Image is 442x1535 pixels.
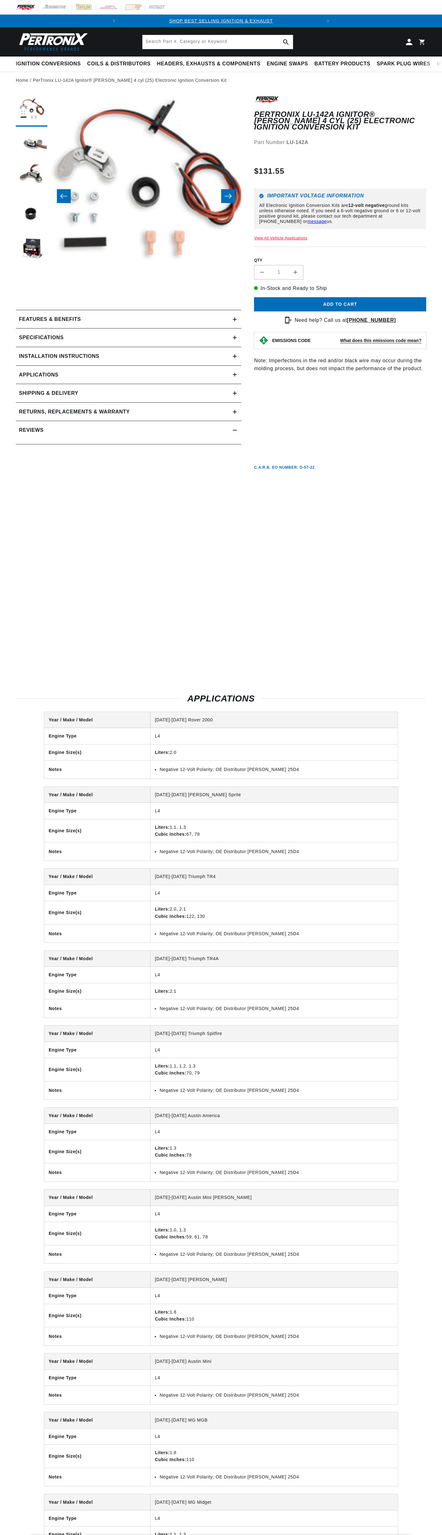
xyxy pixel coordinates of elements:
th: Notes [44,1327,150,1345]
th: Engine Size(s) [44,819,150,842]
th: Engine Size(s) [44,1222,150,1245]
strong: Cubic Inches: [155,1457,186,1462]
th: Notes [44,1386,150,1404]
button: Load image 5 in gallery view [16,234,47,266]
strong: Cubic Inches: [155,914,186,919]
strong: Liters: [155,1227,170,1232]
th: Year / Make / Model [44,1412,150,1428]
th: Engine Size(s) [44,983,150,999]
li: Negative 12-Volt Polarity; OE Distributor [PERSON_NAME] 25D4 [160,1087,393,1094]
strong: Cubic Inches: [155,1316,186,1321]
th: Engine Type [44,1206,150,1222]
th: Engine Type [44,1288,150,1304]
th: Year / Make / Model [44,1189,150,1206]
button: Slide left [57,189,71,203]
th: Engine Size(s) [44,1140,150,1163]
button: Load image 4 in gallery view [16,199,47,231]
summary: Battery Products [311,57,373,71]
div: Part Number: [254,138,426,147]
td: L4 [150,885,398,901]
a: message [307,219,327,224]
button: Load image 3 in gallery view [16,165,47,196]
td: 2.0, 2.1 122, 130 [150,901,398,924]
th: Engine Type [44,885,150,901]
strong: Liters: [155,1146,170,1151]
span: $131.55 [254,166,284,177]
strong: Liters: [155,1309,170,1315]
th: Year / Make / Model [44,712,150,728]
button: Slide right [221,189,235,203]
span: Engine Swaps [267,61,308,67]
strong: LU-142A [287,140,308,145]
input: Search Part #, Category or Keyword [142,35,293,49]
td: L4 [150,1124,398,1140]
summary: Engine Swaps [263,57,311,71]
button: Translation missing: en.sections.announcements.next_announcement [322,15,334,27]
h2: Installation instructions [19,352,99,360]
h6: Important Voltage Information [259,194,421,198]
td: L4 [150,1042,398,1058]
td: [DATE]-[DATE] Austin Mini [PERSON_NAME] [150,1189,398,1206]
media-gallery: Gallery Viewer [16,95,241,297]
strong: Cubic Inches: [155,1070,186,1075]
a: Home [16,77,28,84]
p: In-Stock and Ready to Ship [254,284,426,292]
h2: Features & Benefits [19,315,81,323]
button: EMISSIONS CODEWhat does this emissions code mean? [272,338,421,343]
strong: Liters: [155,1450,170,1455]
h2: Shipping & Delivery [19,389,78,397]
td: [DATE]-[DATE] MG Midget [150,1494,398,1510]
img: Emissions code [259,335,269,346]
td: L4 [150,1206,398,1222]
h2: Reviews [19,426,44,434]
strong: Cubic Inches: [155,832,186,837]
strong: Liters: [155,750,170,755]
th: Notes [44,1468,150,1486]
summary: Features & Benefits [16,310,241,328]
summary: Specifications [16,328,241,347]
span: Coils & Distributors [87,61,151,67]
th: Engine Type [44,1510,150,1526]
strong: Liters: [155,1063,170,1068]
th: Notes [44,1245,150,1263]
a: View All Vehicle Applications [254,236,307,240]
th: Notes [44,999,150,1018]
button: Load image 2 in gallery view [16,130,47,161]
li: Negative 12-Volt Polarity; OE Distributor [PERSON_NAME] 25D4 [160,1333,393,1340]
label: QTY [254,258,426,263]
strong: Cubic Inches: [155,1153,186,1158]
th: Year / Make / Model [44,787,150,803]
td: [DATE]-[DATE] [PERSON_NAME] Sprite [150,787,398,803]
h2: Returns, Replacements & Warranty [19,408,130,416]
a: PerTronix LU-142A Ignitor® [PERSON_NAME] 4 cyl (25) Electronic Ignition Conversion Kit [33,77,227,84]
td: L4 [150,1428,398,1444]
div: 1 of 2 [120,17,321,24]
th: Engine Type [44,1369,150,1386]
th: Notes [44,924,150,943]
strong: EMISSIONS CODE [272,338,311,343]
td: [DATE]-[DATE] Austin America [150,1108,398,1124]
summary: Spark Plug Wires [373,57,433,71]
li: Negative 12-Volt Polarity; OE Distributor [PERSON_NAME] 25D4 [160,1169,393,1176]
li: Negative 12-Volt Polarity; OE Distributor [PERSON_NAME] 25D4 [160,1392,393,1399]
li: Negative 12-Volt Polarity; OE Distributor [PERSON_NAME] 25D4 [160,930,393,937]
td: [DATE]-[DATE] Triumph TR4 [150,869,398,885]
td: 1.8 110 [150,1444,398,1468]
td: 1.3 78 [150,1140,398,1163]
td: [DATE]-[DATE] Rover 2000 [150,712,398,728]
strong: Cubic Inches: [155,1234,186,1239]
span: Applications [19,371,58,379]
th: Engine Type [44,1042,150,1058]
strong: Liters: [155,906,170,912]
td: [DATE]-[DATE] [PERSON_NAME] [150,1272,398,1288]
td: 1.1, 1.3 67, 78 [150,819,398,842]
th: Year / Make / Model [44,1272,150,1288]
button: Add to cart [254,297,426,311]
td: L4 [150,803,398,819]
div: Note: Imperfections in the red and/or black wire may occur during the molding process, but does n... [254,95,426,470]
th: Engine Size(s) [44,1058,150,1081]
p: C.A.R.B. EO Number: D-57-22 [254,465,315,470]
span: Headers, Exhausts & Components [157,61,260,67]
summary: Ignition Conversions [16,57,84,71]
td: [DATE]-[DATE] Austin Mini [150,1353,398,1369]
